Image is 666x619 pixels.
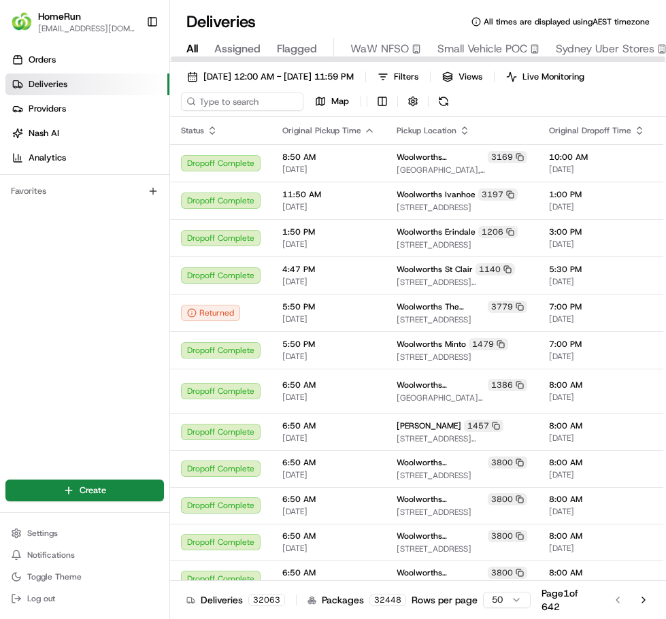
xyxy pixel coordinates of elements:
[549,420,645,431] span: 8:00 AM
[5,589,164,608] button: Log out
[282,239,375,250] span: [DATE]
[5,5,141,38] button: HomeRunHomeRun[EMAIL_ADDRESS][DOMAIN_NAME]
[488,567,527,579] div: 3800
[5,480,164,501] button: Create
[488,301,527,313] div: 3779
[214,41,261,57] span: Assigned
[549,239,645,250] span: [DATE]
[282,351,375,362] span: [DATE]
[488,456,527,469] div: 3800
[371,67,424,86] button: Filters
[397,339,466,350] span: Woolworths Minto
[38,23,135,34] button: [EMAIL_ADDRESS][DOMAIN_NAME]
[397,380,485,390] span: Woolworths [GEOGRAPHIC_DATA]
[11,11,33,33] img: HomeRun
[181,67,360,86] button: [DATE] 12:00 AM - [DATE] 11:59 PM
[549,351,645,362] span: [DATE]
[282,125,361,136] span: Original Pickup Time
[282,276,375,287] span: [DATE]
[186,593,285,607] div: Deliveries
[549,567,645,578] span: 8:00 AM
[29,103,66,115] span: Providers
[549,392,645,403] span: [DATE]
[307,593,406,607] div: Packages
[5,524,164,543] button: Settings
[549,276,645,287] span: [DATE]
[282,264,375,275] span: 4:47 PM
[478,226,518,238] div: 1206
[27,550,75,561] span: Notifications
[542,586,595,614] div: Page 1 of 642
[282,420,375,431] span: 6:50 AM
[282,339,375,350] span: 5:50 PM
[549,164,645,175] span: [DATE]
[397,457,485,468] span: Woolworths [GEOGRAPHIC_DATA] (VDOS)
[5,147,169,169] a: Analytics
[397,470,527,481] span: [STREET_ADDRESS]
[549,301,645,312] span: 7:00 PM
[29,127,59,139] span: Nash AI
[38,10,81,23] button: HomeRun
[549,494,645,505] span: 8:00 AM
[488,151,527,163] div: 3169
[5,98,169,120] a: Providers
[181,125,204,136] span: Status
[397,314,527,325] span: [STREET_ADDRESS]
[549,457,645,468] span: 8:00 AM
[29,78,67,90] span: Deliveries
[5,122,169,144] a: Nash AI
[397,567,485,578] span: Woolworths [GEOGRAPHIC_DATA] (VDOS)
[397,227,476,237] span: Woolworths Erindale
[459,71,482,83] span: Views
[556,41,654,57] span: Sydney Uber Stores
[549,339,645,350] span: 7:00 PM
[549,380,645,390] span: 8:00 AM
[282,494,375,505] span: 6:50 AM
[549,125,631,136] span: Original Dropoff Time
[549,506,645,517] span: [DATE]
[282,227,375,237] span: 1:50 PM
[397,352,527,363] span: [STREET_ADDRESS]
[549,531,645,541] span: 8:00 AM
[397,277,527,288] span: [STREET_ADDRESS][PERSON_NAME]
[282,457,375,468] span: 6:50 AM
[549,314,645,324] span: [DATE]
[282,392,375,403] span: [DATE]
[397,433,527,444] span: [STREET_ADDRESS][PERSON_NAME]
[282,433,375,444] span: [DATE]
[397,264,473,275] span: Woolworths St Clair
[203,71,354,83] span: [DATE] 12:00 AM - [DATE] 11:59 PM
[5,567,164,586] button: Toggle Theme
[181,305,240,321] button: Returned
[282,567,375,578] span: 6:50 AM
[331,95,349,107] span: Map
[5,546,164,565] button: Notifications
[436,67,488,86] button: Views
[488,530,527,542] div: 3800
[549,469,645,480] span: [DATE]
[350,41,409,57] span: WaW NFSO
[27,571,82,582] span: Toggle Theme
[549,152,645,163] span: 10:00 AM
[282,201,375,212] span: [DATE]
[478,188,518,201] div: 3197
[437,41,527,57] span: Small Vehicle POC
[397,239,527,250] span: [STREET_ADDRESS]
[397,543,527,554] span: [STREET_ADDRESS]
[5,180,164,202] div: Favorites
[397,392,527,403] span: [GEOGRAPHIC_DATA][STREET_ADDRESS][GEOGRAPHIC_DATA]
[397,494,485,505] span: Woolworths [GEOGRAPHIC_DATA] (VDOS)
[29,152,66,164] span: Analytics
[397,507,527,518] span: [STREET_ADDRESS]
[397,531,485,541] span: Woolworths [GEOGRAPHIC_DATA] (VDOS)
[282,580,375,590] span: [DATE]
[397,301,485,312] span: Woolworths The District
[394,71,418,83] span: Filters
[549,189,645,200] span: 1:00 PM
[27,528,58,539] span: Settings
[484,16,650,27] span: All times are displayed using AEST timezone
[397,420,461,431] span: [PERSON_NAME]
[186,11,256,33] h1: Deliveries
